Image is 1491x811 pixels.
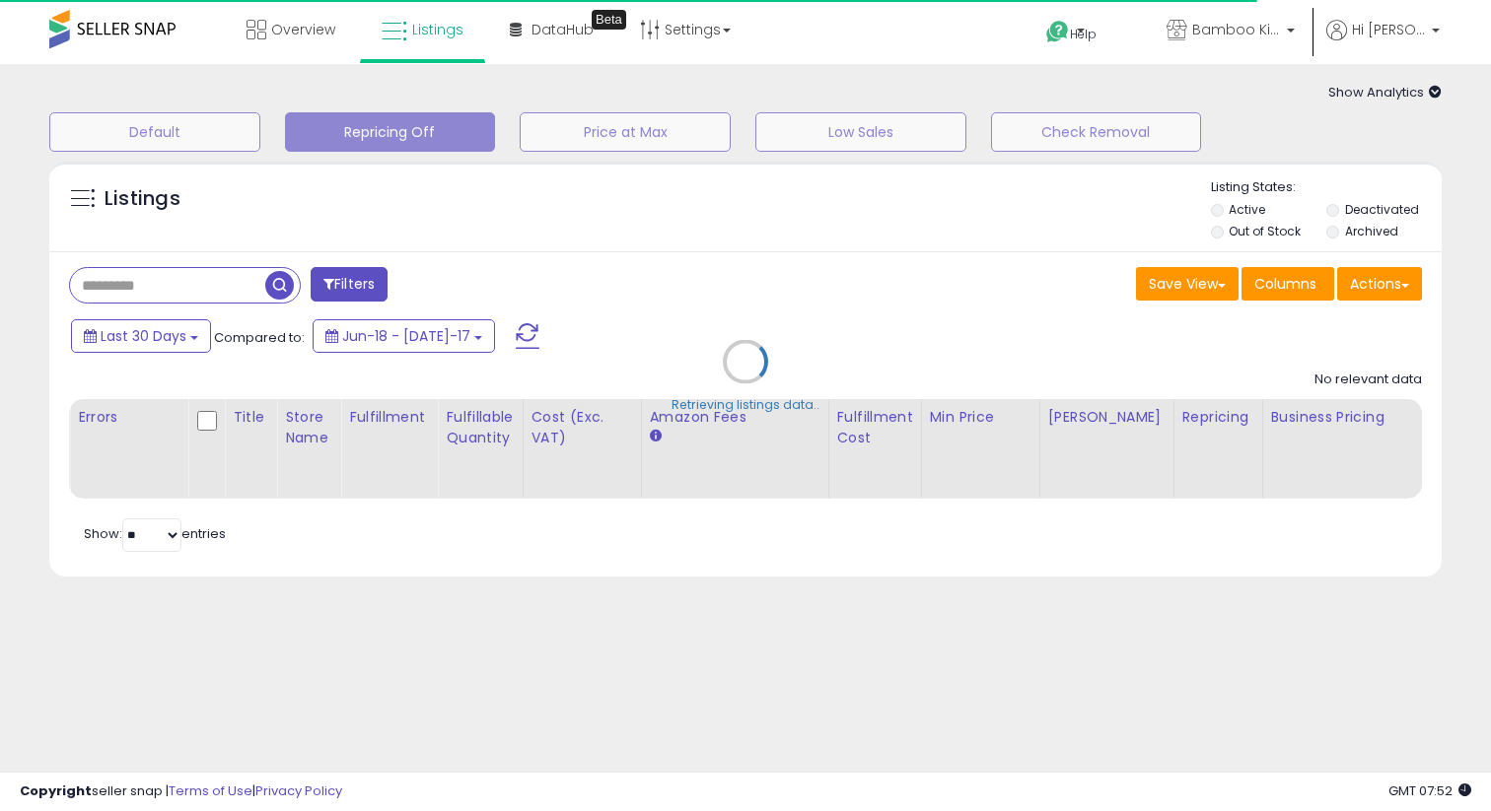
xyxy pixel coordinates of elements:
[532,20,594,39] span: DataHub
[991,112,1202,152] button: Check Removal
[285,112,496,152] button: Repricing Off
[1328,83,1442,101] span: Show Analytics
[1352,20,1426,39] span: Hi [PERSON_NAME]
[20,782,342,801] div: seller snap | |
[1030,5,1135,64] a: Help
[520,112,731,152] button: Price at Max
[1192,20,1281,39] span: Bamboo Kiss
[271,20,335,39] span: Overview
[1388,781,1471,800] span: 2025-08-17 07:52 GMT
[592,10,626,30] div: Tooltip anchor
[49,112,260,152] button: Default
[412,20,463,39] span: Listings
[755,112,966,152] button: Low Sales
[1045,20,1070,44] i: Get Help
[1326,20,1440,64] a: Hi [PERSON_NAME]
[672,396,819,414] div: Retrieving listings data..
[1070,26,1097,42] span: Help
[255,781,342,800] a: Privacy Policy
[20,781,92,800] strong: Copyright
[169,781,252,800] a: Terms of Use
